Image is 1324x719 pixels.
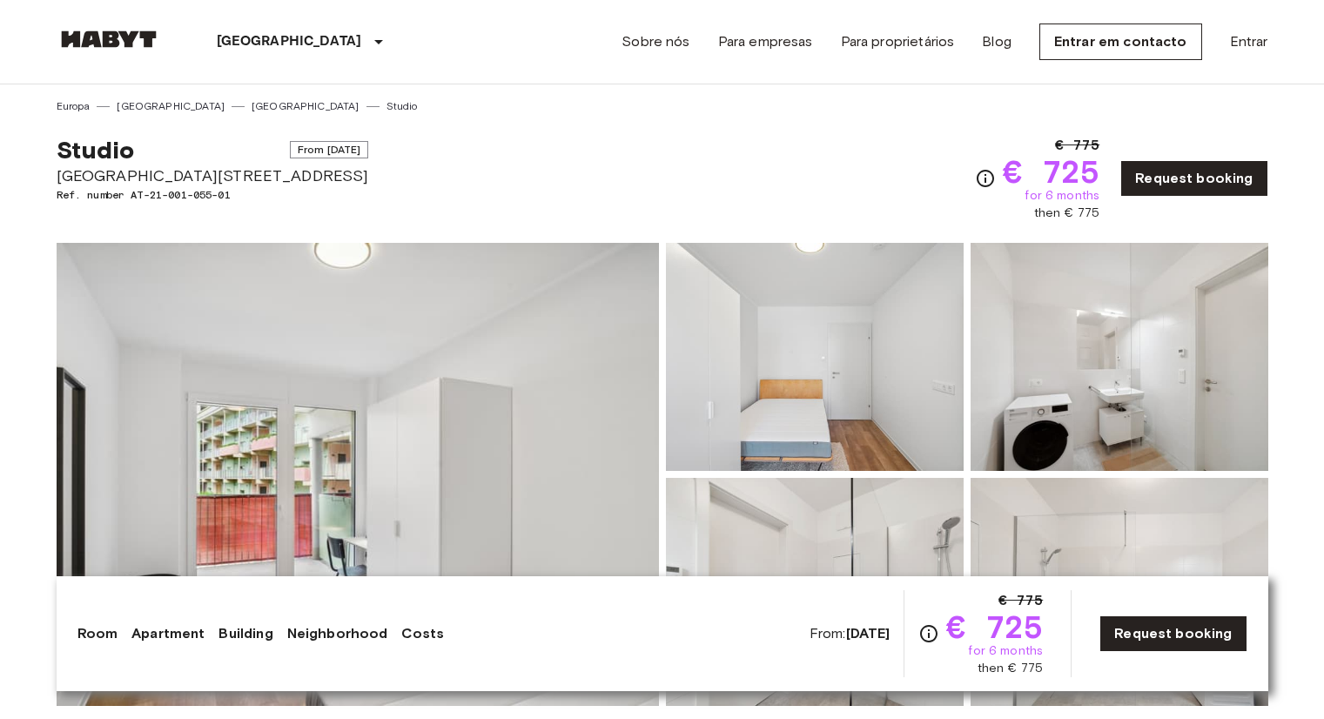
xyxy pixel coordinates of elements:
a: Entrar em contacto [1039,24,1202,60]
img: Picture of unit AT-21-001-055-01 [666,478,964,706]
img: Marketing picture of unit AT-21-001-055-01 [57,243,659,706]
a: Request booking [1099,615,1247,652]
span: € 725 [1003,156,1099,187]
a: Costs [401,623,444,644]
a: Sobre nós [622,31,689,52]
a: Studio [386,98,418,114]
img: Picture of unit AT-21-001-055-01 [971,478,1268,706]
a: [GEOGRAPHIC_DATA] [117,98,225,114]
span: then € 775 [1034,205,1100,222]
a: Request booking [1120,160,1267,197]
a: Para empresas [718,31,813,52]
span: then € 775 [978,660,1044,677]
svg: Check cost overview for full price breakdown. Please note that discounts apply to new joiners onl... [975,168,996,189]
span: € 775 [1055,135,1099,156]
span: for 6 months [1025,187,1099,205]
a: [GEOGRAPHIC_DATA] [252,98,360,114]
a: Room [77,623,118,644]
a: Para proprietários [841,31,955,52]
p: [GEOGRAPHIC_DATA] [217,31,362,52]
img: Habyt [57,30,161,48]
a: Europa [57,98,91,114]
a: Blog [982,31,1011,52]
span: Studio [57,135,135,165]
span: Ref. number AT-21-001-055-01 [57,187,369,203]
span: From: [810,624,891,643]
span: € 775 [998,590,1043,611]
a: Neighborhood [287,623,388,644]
span: [GEOGRAPHIC_DATA][STREET_ADDRESS] [57,165,369,187]
span: € 725 [946,611,1043,642]
a: Entrar [1230,31,1268,52]
a: Apartment [131,623,205,644]
span: for 6 months [968,642,1043,660]
svg: Check cost overview for full price breakdown. Please note that discounts apply to new joiners onl... [918,623,939,644]
span: From [DATE] [290,141,369,158]
b: [DATE] [846,625,891,642]
img: Picture of unit AT-21-001-055-01 [971,243,1268,471]
img: Picture of unit AT-21-001-055-01 [666,243,964,471]
a: Building [218,623,272,644]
